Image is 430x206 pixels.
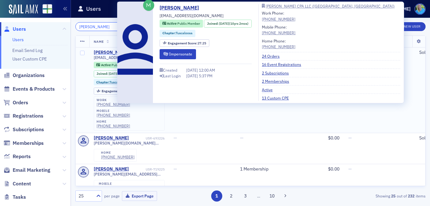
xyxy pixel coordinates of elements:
[94,135,129,141] a: [PERSON_NAME]
[162,21,200,26] a: Active Public Member
[96,63,134,67] a: Active Public Member
[254,193,263,199] span: …
[266,4,395,8] div: [PERSON_NAME] CPA LLC ([GEOGRAPHIC_DATA], [GEOGRAPHIC_DATA])
[102,89,132,93] span: Engagement Score :
[348,166,352,172] span: —
[162,31,193,36] a: Chapter:Tuscaloosa
[13,113,43,119] span: Registrations
[177,21,200,26] span: Public Member
[219,21,229,26] span: [DATE]
[13,153,31,160] span: Reports
[160,49,196,59] button: Impersonate
[3,126,44,133] a: Subscriptions
[204,20,251,28] div: Joined: 2015-07-02 00:00:00
[96,80,126,84] a: Chapter:Tuscaloosa
[94,87,143,94] div: Engagement Score: 27.25
[13,99,28,106] span: Orders
[3,140,44,147] a: Memberships
[13,194,26,201] span: Tasks
[160,30,195,37] div: Chapter:
[262,61,306,67] a: 16 Event Registrations
[9,4,38,15] img: SailAMX
[262,16,295,22] a: [PHONE_NUMBER]
[162,31,176,35] span: Chapter :
[313,193,426,199] div: Showing out of items
[3,26,26,33] a: Users
[13,26,26,33] span: Users
[109,72,138,76] div: (10yrs 2mos)
[160,39,209,47] div: Engagement Score: 27.25
[97,102,130,107] a: [PHONE_NUMBER]
[262,95,294,101] a: 13 Custom CPE
[12,48,42,53] a: Email Send Log
[163,68,177,72] div: Created
[99,182,132,186] div: mobile
[94,39,104,44] span: Name
[225,190,237,202] button: 2
[262,44,295,49] a: [PHONE_NUMBER]
[13,72,45,79] span: Organizations
[262,53,284,59] a: 24 Orders
[160,13,224,18] span: [EMAIL_ADDRESS][DOMAIN_NAME]
[219,21,249,26] div: (10yrs 2mos)
[186,68,199,73] span: [DATE]
[3,113,43,119] a: Registrations
[174,166,177,172] span: —
[262,78,294,84] a: 2 Memberships
[199,73,212,78] span: 5:37 PM
[399,22,426,31] a: New User
[168,42,206,45] div: 27.25
[3,86,55,93] a: Events & Products
[3,194,26,201] a: Tasks
[240,190,251,202] button: 3
[160,4,204,12] a: [PERSON_NAME]
[414,3,426,15] span: Profile
[174,135,177,141] span: —
[101,155,135,159] a: [PHONE_NUMBER]
[240,135,243,141] span: —
[3,72,45,79] a: Organizations
[94,70,141,77] div: Joined: 2015-07-02 00:00:00
[130,136,165,140] div: USR-693226
[97,98,130,102] div: work
[3,153,31,160] a: Reports
[96,80,110,84] span: Chapter :
[94,50,129,55] a: [PERSON_NAME]
[38,4,52,15] a: View Homepage
[101,63,111,67] span: Active
[94,172,165,177] span: [PERSON_NAME][EMAIL_ADDRESS][DOMAIN_NAME]
[262,10,295,22] div: Work Phone:
[262,70,294,76] a: 2 Subscriptions
[211,190,222,202] button: 1
[348,135,352,141] span: —
[262,30,295,35] a: [PHONE_NUMBER]
[186,73,199,78] span: [DATE]
[97,113,130,118] a: [PHONE_NUMBER]
[3,180,31,187] a: Content
[42,4,52,14] img: SailAMX
[12,56,47,62] a: User Custom CPE
[130,167,165,171] div: USR-719225
[104,193,120,199] label: per page
[328,166,339,172] span: $0.00
[12,37,24,42] a: Users
[97,120,130,124] div: home
[94,55,158,60] span: [EMAIL_ADDRESS][DOMAIN_NAME]
[97,109,130,113] div: mobile
[86,5,101,13] h1: Users
[262,38,295,50] div: Home Phone:
[97,124,130,128] a: [PHONE_NUMBER]
[3,99,28,106] a: Orders
[109,71,118,76] span: [DATE]
[97,72,109,76] span: Joined :
[207,21,219,26] span: Joined :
